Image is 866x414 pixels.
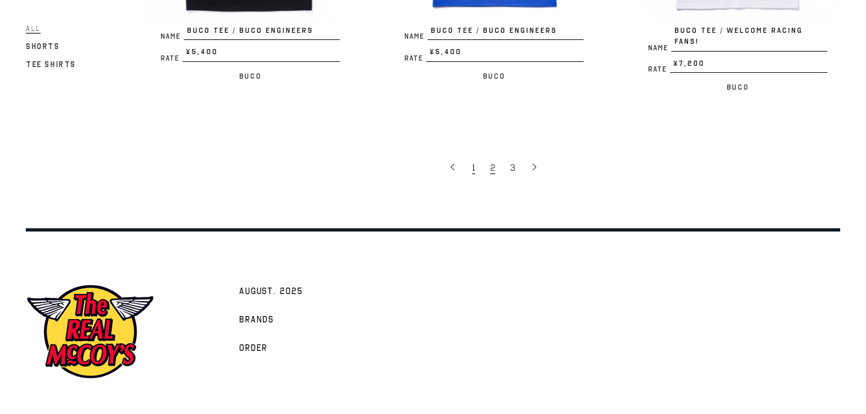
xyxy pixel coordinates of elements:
a: Tee Shirts [26,57,76,72]
a: 1 [466,154,484,180]
a: All [26,21,41,36]
p: Buco [391,68,596,84]
p: Buco [635,79,840,95]
span: Name [404,33,428,40]
img: mccoys-exhibition [26,283,155,380]
span: ¥5,400 [426,46,584,62]
a: AUGUST. 2025 [233,277,310,305]
span: AUGUST. 2025 [239,286,303,299]
span: Name [161,33,184,40]
span: Order [239,342,268,355]
span: 1 [472,162,475,174]
a: Brands [233,305,281,333]
span: Brands [239,314,275,327]
span: ¥5,400 [182,46,340,62]
a: Shorts [26,39,60,54]
span: BUCO TEE / BUCO ENGINEERS [428,25,584,41]
span: Rate [161,55,182,62]
span: ¥7,200 [670,58,827,74]
span: BUCO TEE / WELCOME RACING FANS! [671,25,827,52]
span: Tee Shirts [26,60,76,69]
span: Rate [648,66,670,73]
span: 2 [490,162,495,174]
a: Order [233,333,275,362]
p: Buco [148,68,353,84]
span: Rate [404,55,426,62]
span: Shorts [26,42,60,51]
span: All [26,24,41,34]
span: BUCO TEE / BUCO ENGINEERS [184,25,340,41]
span: Name [648,44,671,52]
span: 3 [510,162,515,174]
a: 3 [504,154,524,180]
